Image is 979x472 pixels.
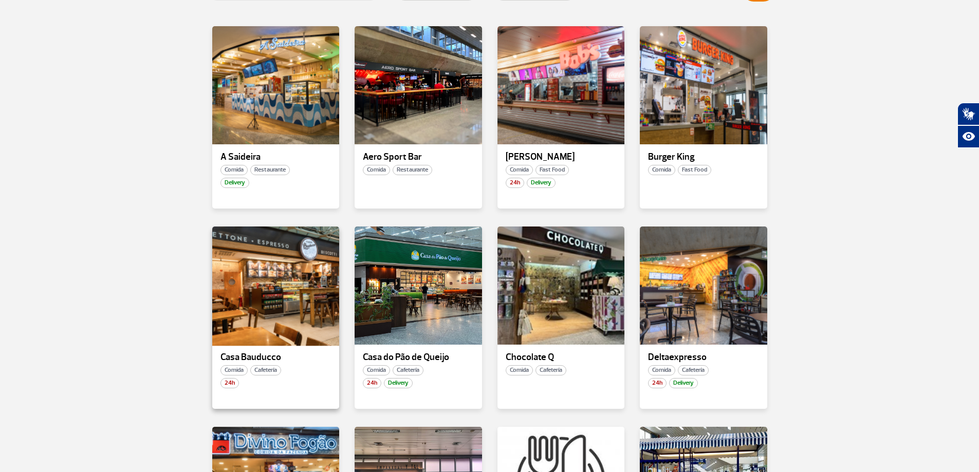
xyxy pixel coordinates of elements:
[363,365,390,375] span: Comida
[384,378,413,388] span: Delivery
[506,352,617,363] p: Chocolate Q
[220,352,331,363] p: Casa Bauducco
[506,152,617,162] p: [PERSON_NAME]
[506,165,533,175] span: Comida
[250,365,281,375] span: Cafetería
[648,378,667,388] span: 24h
[957,103,979,148] div: Plugin de acessibilidade da Hand Talk.
[678,365,709,375] span: Cafetería
[648,165,675,175] span: Comida
[250,165,290,175] span: Restaurante
[527,178,556,188] span: Delivery
[220,178,249,188] span: Delivery
[363,352,474,363] p: Casa do Pão de Queijo
[363,152,474,162] p: Aero Sport Bar
[648,152,759,162] p: Burger King
[957,125,979,148] button: Abrir recursos assistivos.
[220,165,248,175] span: Comida
[535,365,566,375] span: Cafetería
[648,365,675,375] span: Comida
[363,165,390,175] span: Comida
[220,152,331,162] p: A Saideira
[678,165,711,175] span: Fast Food
[393,165,432,175] span: Restaurante
[393,365,423,375] span: Cafetería
[535,165,569,175] span: Fast Food
[506,178,524,188] span: 24h
[957,103,979,125] button: Abrir tradutor de língua de sinais.
[220,365,248,375] span: Comida
[220,378,239,388] span: 24h
[669,378,698,388] span: Delivery
[648,352,759,363] p: Deltaexpresso
[363,378,381,388] span: 24h
[506,365,533,375] span: Comida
